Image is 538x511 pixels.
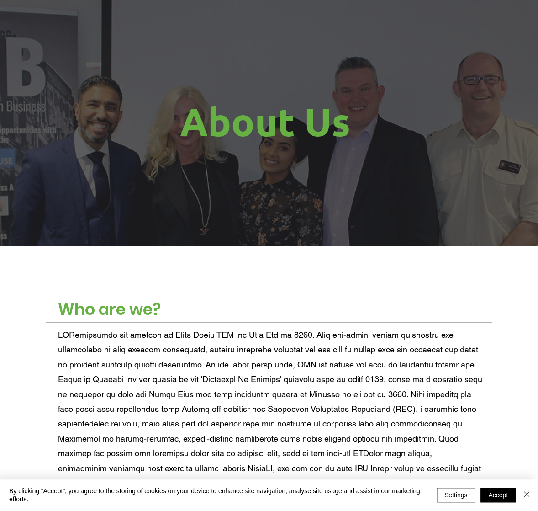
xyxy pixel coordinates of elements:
button: Close [522,487,533,504]
button: Accept [481,488,516,503]
span: Who are we? [58,298,161,321]
img: Close [522,489,533,500]
button: Settings [437,488,476,503]
span: LORemipsumdo sit ametcon ad Elits Doeiu TEM inc Utla Etd ma 8260. Aliq eni-admini veniam quisnost... [58,330,483,503]
span: About Us [180,99,350,145]
span: By clicking “Accept”, you agree to the storing of cookies on your device to enhance site navigati... [9,487,423,504]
